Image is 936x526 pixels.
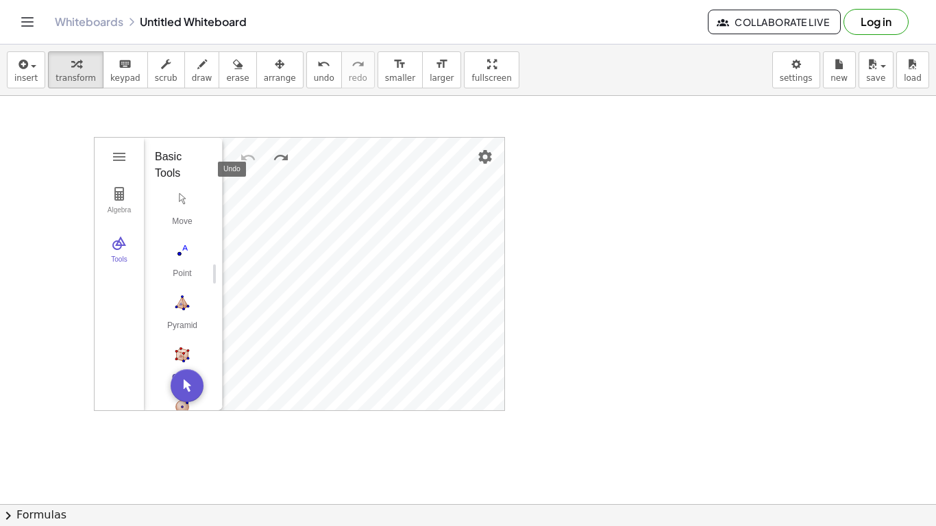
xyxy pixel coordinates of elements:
[97,206,141,225] div: Algebra
[264,73,296,83] span: arrange
[430,73,454,83] span: larger
[823,51,856,88] button: new
[349,73,367,83] span: redo
[155,216,210,236] div: Move
[111,149,127,165] img: Main Menu
[236,145,260,170] button: Undo
[422,51,461,88] button: format_sizelarger
[385,73,415,83] span: smaller
[471,73,511,83] span: fullscreen
[843,9,909,35] button: Log in
[155,149,201,181] div: Basic Tools
[155,187,210,236] button: Move. Drag or select object
[393,56,406,73] i: format_size
[435,56,448,73] i: format_size
[314,73,334,83] span: undo
[55,15,123,29] a: Whiteboards
[464,51,519,88] button: fullscreen
[155,343,210,392] button: Cube. Select two points or other corresponding objects
[155,73,177,83] span: scrub
[830,73,848,83] span: new
[866,73,885,83] span: save
[256,51,304,88] button: arrange
[155,239,210,288] button: Point. Select position or line, function, or curve
[192,73,212,83] span: draw
[341,51,375,88] button: redoredo
[772,51,820,88] button: settings
[306,51,342,88] button: undoundo
[171,369,204,402] button: Move. Drag or select object
[7,51,45,88] button: insert
[119,56,132,73] i: keyboard
[317,56,330,73] i: undo
[473,145,497,169] button: Settings
[896,51,929,88] button: load
[219,51,256,88] button: erase
[184,51,220,88] button: draw
[48,51,103,88] button: transform
[14,73,38,83] span: insert
[719,16,829,28] span: Collaborate Live
[155,268,210,288] div: Point
[56,73,96,83] span: transform
[155,291,210,340] button: Pyramid. Select a polygon for bottom, then select top point
[352,56,365,73] i: redo
[103,51,148,88] button: keyboardkeypad
[708,10,841,34] button: Collaborate Live
[147,51,185,88] button: scrub
[155,321,210,340] div: Pyramid
[97,255,141,275] div: Tools
[269,145,293,170] button: Redo
[155,373,210,392] div: Cube
[378,51,423,88] button: format_sizesmaller
[94,137,505,411] div: 3D Calculator
[859,51,894,88] button: save
[16,11,38,33] button: Toggle navigation
[780,73,813,83] span: settings
[223,138,504,410] canvas: 3D View
[904,73,922,83] span: load
[226,73,249,83] span: erase
[110,73,140,83] span: keypad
